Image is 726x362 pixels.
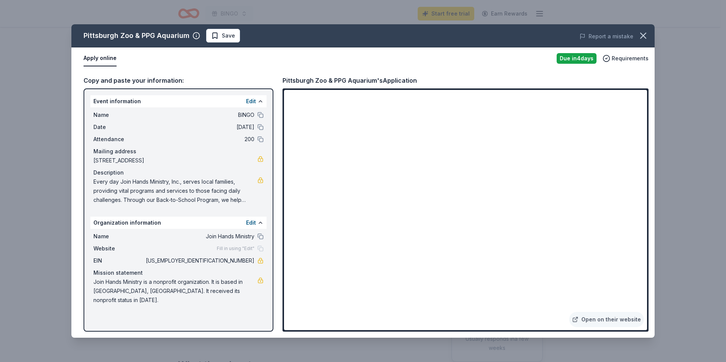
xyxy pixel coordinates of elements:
[217,246,254,252] span: Fill in using "Edit"
[93,123,144,132] span: Date
[569,312,644,327] a: Open on their website
[93,277,257,305] span: Join Hands Ministry is a nonprofit organization. It is based in [GEOGRAPHIC_DATA], [GEOGRAPHIC_DA...
[90,95,267,107] div: Event information
[93,110,144,120] span: Name
[246,97,256,106] button: Edit
[93,256,144,265] span: EIN
[246,218,256,227] button: Edit
[93,156,257,165] span: [STREET_ADDRESS]
[84,76,273,85] div: Copy and paste your information:
[84,50,117,66] button: Apply online
[557,53,597,64] div: Due in 4 days
[612,54,649,63] span: Requirements
[283,76,417,85] div: Pittsburgh Zoo & PPG Aquarium's Application
[144,232,254,241] span: Join Hands Ministry
[144,256,254,265] span: [US_EMPLOYER_IDENTIFICATION_NUMBER]
[90,217,267,229] div: Organization information
[93,232,144,241] span: Name
[144,135,254,144] span: 200
[93,268,264,277] div: Mission statement
[93,244,144,253] span: Website
[93,177,257,205] span: Every day Join Hands Ministry, Inc., serves local families, providing vital programs and services...
[144,110,254,120] span: BINGO
[93,168,264,177] div: Description
[93,147,264,156] div: Mailing address
[222,31,235,40] span: Save
[144,123,254,132] span: [DATE]
[84,30,189,42] div: Pittsburgh Zoo & PPG Aquarium
[603,54,649,63] button: Requirements
[93,135,144,144] span: Attendance
[206,29,240,42] button: Save
[579,32,633,41] button: Report a mistake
